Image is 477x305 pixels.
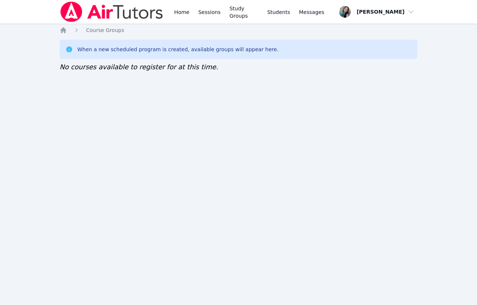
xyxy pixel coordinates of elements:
div: When a new scheduled program is created, available groups will appear here. [77,46,279,53]
span: No courses available to register for at this time. [60,63,218,71]
img: Air Tutors [60,1,164,22]
a: Course Groups [86,27,124,34]
nav: Breadcrumb [60,27,417,34]
span: Messages [299,8,324,16]
span: Course Groups [86,27,124,33]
